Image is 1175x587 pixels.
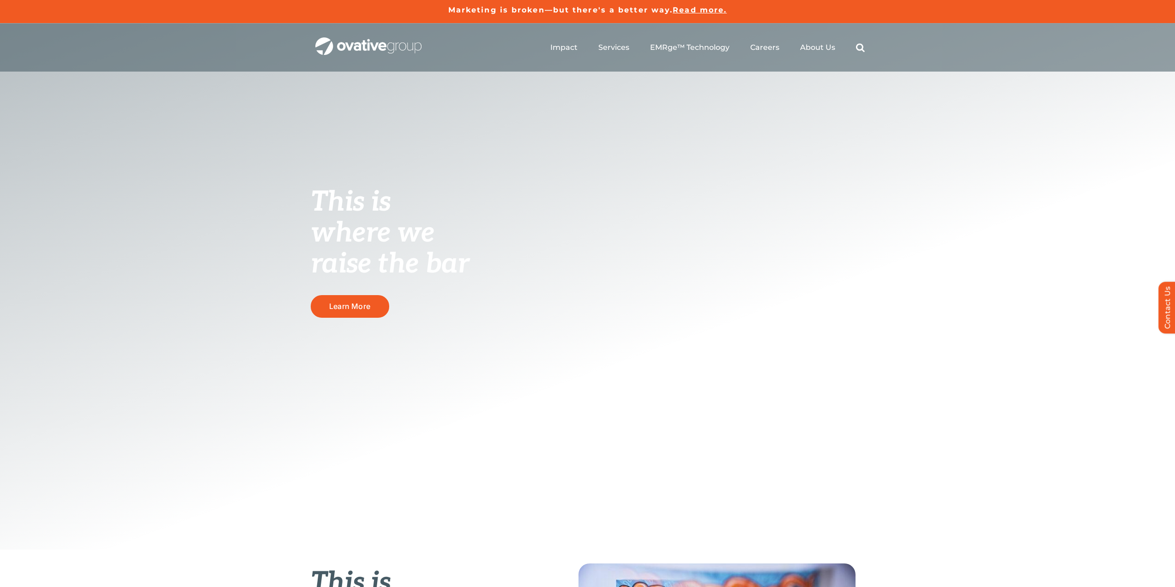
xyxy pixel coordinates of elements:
a: Impact [550,43,578,52]
a: Learn More [311,295,389,318]
a: Search [856,43,865,52]
span: Learn More [329,302,370,311]
span: where we raise the bar [311,217,469,281]
a: Services [598,43,629,52]
a: EMRge™ Technology [650,43,729,52]
a: Careers [750,43,779,52]
a: Read more. [673,6,727,14]
a: Marketing is broken—but there's a better way. [448,6,673,14]
nav: Menu [550,33,865,62]
a: OG_Full_horizontal_WHT [315,36,422,45]
span: This is [311,186,391,219]
a: About Us [800,43,835,52]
